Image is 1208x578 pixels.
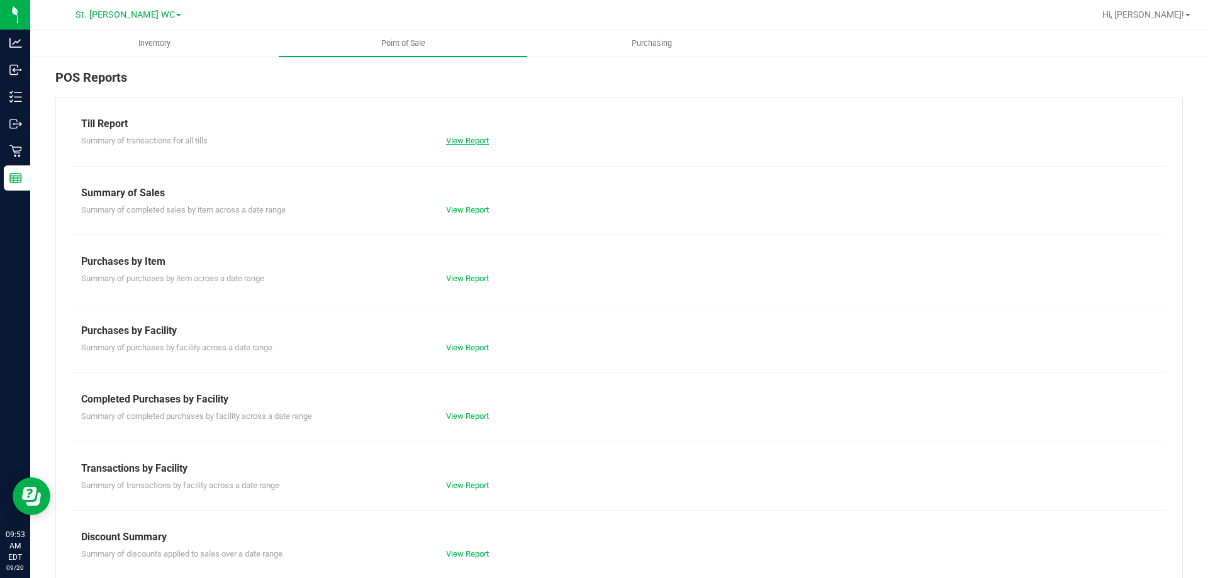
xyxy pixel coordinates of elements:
span: Summary of purchases by facility across a date range [81,343,272,352]
p: 09/20 [6,563,25,572]
div: Transactions by Facility [81,461,1157,476]
a: View Report [446,411,489,421]
span: Summary of completed purchases by facility across a date range [81,411,312,421]
a: View Report [446,274,489,283]
p: 09:53 AM EDT [6,529,25,563]
div: Purchases by Item [81,254,1157,269]
a: Point of Sale [279,30,527,57]
a: View Report [446,549,489,559]
inline-svg: Outbound [9,118,22,130]
inline-svg: Inbound [9,64,22,76]
a: Purchasing [527,30,776,57]
div: Completed Purchases by Facility [81,392,1157,407]
div: Purchases by Facility [81,323,1157,338]
div: Discount Summary [81,530,1157,545]
span: Summary of transactions for all tills [81,136,208,145]
iframe: Resource center [13,477,50,515]
div: Till Report [81,116,1157,131]
inline-svg: Reports [9,172,22,184]
span: Hi, [PERSON_NAME]! [1102,9,1184,19]
span: Purchasing [615,38,689,49]
inline-svg: Analytics [9,36,22,49]
span: Summary of discounts applied to sales over a date range [81,549,282,559]
a: View Report [446,343,489,352]
a: View Report [446,205,489,214]
inline-svg: Inventory [9,91,22,103]
inline-svg: Retail [9,145,22,157]
span: Point of Sale [364,38,442,49]
a: Inventory [30,30,279,57]
span: Summary of transactions by facility across a date range [81,481,279,490]
span: Inventory [121,38,187,49]
div: Summary of Sales [81,186,1157,201]
span: Summary of completed sales by item across a date range [81,205,286,214]
span: St. [PERSON_NAME] WC [75,9,175,20]
a: View Report [446,481,489,490]
div: POS Reports [55,68,1183,97]
span: Summary of purchases by item across a date range [81,274,264,283]
a: View Report [446,136,489,145]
